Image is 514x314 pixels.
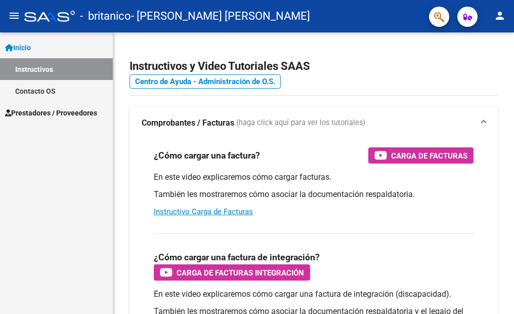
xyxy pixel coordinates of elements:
mat-icon: person [494,10,506,22]
a: Instructivo Carga de Facturas [154,207,253,216]
span: Carga de Facturas Integración [177,266,304,279]
mat-expansion-panel-header: Comprobantes / Facturas (haga click aquí para ver los tutoriales) [130,107,498,139]
span: - [PERSON_NAME] [PERSON_NAME] [131,5,310,27]
button: Carga de Facturas [368,147,474,164]
p: En este video explicaremos cómo cargar facturas. [154,172,474,183]
span: (haga click aquí para ver los tutoriales) [236,117,365,129]
mat-icon: menu [8,10,20,22]
span: - britanico [80,5,131,27]
strong: Comprobantes / Facturas [142,117,234,129]
h2: Instructivos y Video Tutoriales SAAS [130,57,498,76]
h3: ¿Cómo cargar una factura? [154,148,260,163]
p: En este video explicaremos cómo cargar una factura de integración (discapacidad). [154,289,474,300]
iframe: Intercom live chat [480,280,504,304]
a: Centro de Ayuda - Administración de O.S. [130,74,281,89]
span: Inicio [5,42,31,53]
span: Carga de Facturas [391,149,467,162]
span: Prestadores / Proveedores [5,107,97,119]
h3: ¿Cómo cargar una factura de integración? [154,250,320,264]
button: Carga de Facturas Integración [154,264,310,281]
p: También les mostraremos cómo asociar la documentación respaldatoria. [154,189,474,200]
